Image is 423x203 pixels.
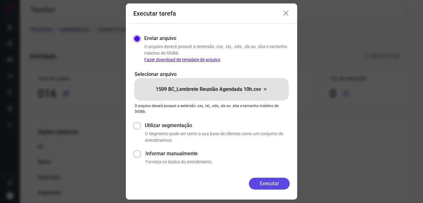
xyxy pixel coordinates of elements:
h3: Executar tarefa [133,10,176,17]
label: Informar manualmente [145,150,290,157]
label: Utilizar segmentação [145,122,290,129]
p: O arquivo deverá possuir a extensão .csv, .txt, .ods, .xls ou .xlsx e tamanho máximo de 500kb. [135,103,288,114]
p: Selecionar arquivo [135,71,288,78]
label: Enviar arquivo [144,35,176,42]
p: Forneça os dados do atendimento. [145,159,290,165]
p: O arquivo deverá possuir a extensão .csv, .txt, .ods, .xls ou .xlsx e tamanho máximo de 500kb. [144,43,290,63]
p: O Segmento pode ser tanto a sua base de clientes como um conjunto de atendimentos. [145,131,290,144]
button: Executar [249,178,290,190]
p: 1509 BC_Lembrete Reunião Agendada 10h.csv [156,86,261,93]
a: Fazer download de template de arquivo [144,57,220,62]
